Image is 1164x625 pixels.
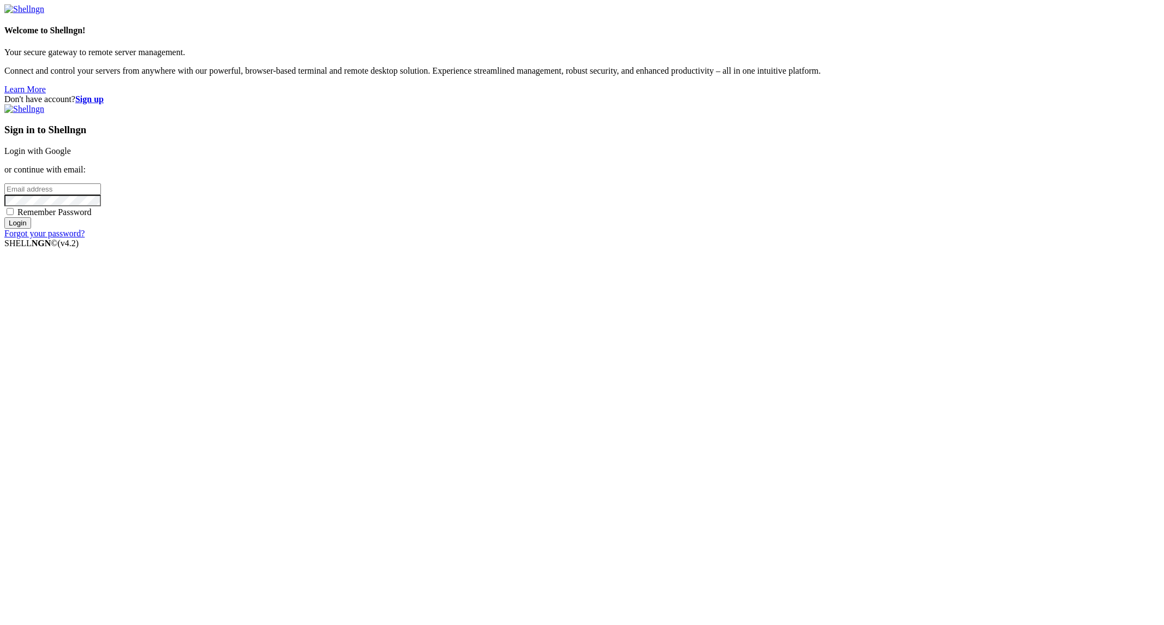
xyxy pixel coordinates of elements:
[4,4,44,14] img: Shellngn
[4,165,1160,175] p: or continue with email:
[4,239,79,248] span: SHELL ©
[4,47,1160,57] p: Your secure gateway to remote server management.
[4,104,44,114] img: Shellngn
[4,229,85,238] a: Forgot your password?
[58,239,79,248] span: 4.2.0
[7,208,14,215] input: Remember Password
[75,94,104,104] a: Sign up
[4,66,1160,76] p: Connect and control your servers from anywhere with our powerful, browser-based terminal and remo...
[4,94,1160,104] div: Don't have account?
[4,124,1160,136] h3: Sign in to Shellngn
[32,239,51,248] b: NGN
[4,217,31,229] input: Login
[4,146,71,156] a: Login with Google
[17,207,92,217] span: Remember Password
[4,85,46,94] a: Learn More
[4,183,101,195] input: Email address
[4,26,1160,35] h4: Welcome to Shellngn!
